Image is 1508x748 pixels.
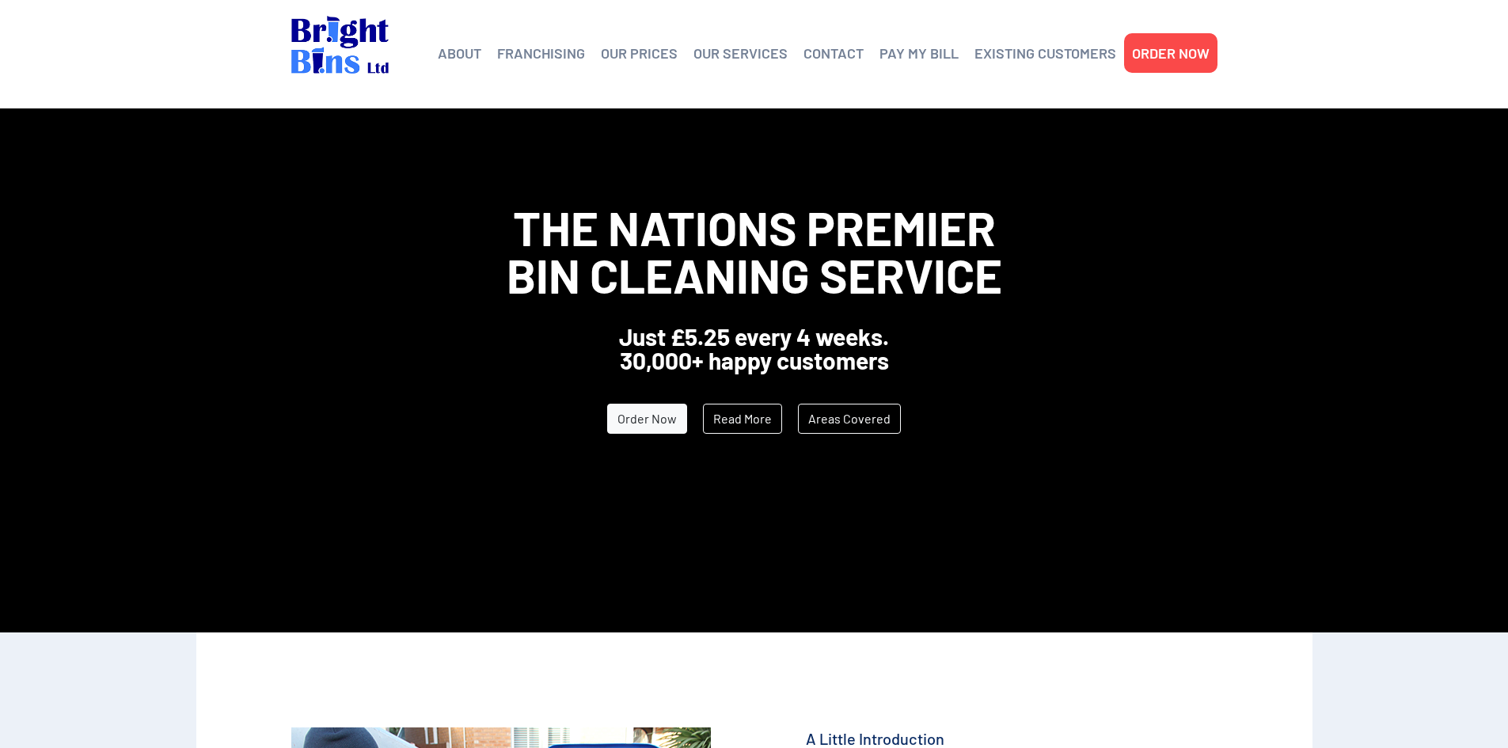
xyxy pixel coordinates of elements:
[803,41,864,65] a: CONTACT
[601,41,678,65] a: OUR PRICES
[879,41,959,65] a: PAY MY BILL
[438,41,481,65] a: ABOUT
[607,404,687,434] a: Order Now
[1132,41,1210,65] a: ORDER NOW
[798,404,901,434] a: Areas Covered
[507,199,1002,303] span: The Nations Premier Bin Cleaning Service
[497,41,585,65] a: FRANCHISING
[693,41,788,65] a: OUR SERVICES
[974,41,1116,65] a: EXISTING CUSTOMERS
[703,404,782,434] a: Read More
